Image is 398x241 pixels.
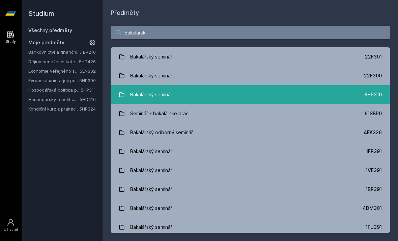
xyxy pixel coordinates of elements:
[80,97,96,102] a: 5HD416
[111,218,390,237] a: Bakalářský seminář 1FU391
[130,50,172,64] div: Bakalářský seminář
[80,68,96,74] a: 5EN302
[130,145,172,158] div: Bakalářský seminář
[81,49,96,55] a: 1BP210
[81,87,96,93] a: 5HP311
[28,77,79,84] a: Evropská unie a její politiky
[365,53,382,60] div: 22F301
[111,8,390,18] h1: Předměty
[111,142,390,161] a: Bakalářský seminář 1FP391
[364,72,382,79] div: 22F300
[28,105,79,112] a: Kondiční kurz z praktické hospodářské politiky
[111,180,390,199] a: Bakalářský seminář 1BP391
[111,47,390,66] a: Bakalářský seminář 22F301
[28,96,80,103] a: Hospodářský a politický vývoj Evropy ve 20.století
[130,69,172,82] div: Bakalářský seminář
[130,126,193,139] div: Bakalářský odborný seminář
[79,106,96,112] a: 5HP324
[28,68,80,74] a: Ekonomie veřejného sektoru
[111,26,390,39] input: Název nebo ident předmětu…
[28,49,81,55] a: Bankovnictví a finanční instituce
[28,27,72,33] a: Všechny předměty
[6,39,16,44] div: Study
[365,91,382,98] div: 5HP310
[366,148,382,155] div: 1FP391
[79,59,96,64] a: 5HD426
[130,201,172,215] div: Bakalářský seminář
[79,78,96,83] a: 5HP300
[28,39,64,46] span: Moje předměty
[111,199,390,218] a: Bakalářský seminář 4DM301
[366,167,382,174] div: 1VF391
[364,129,382,136] div: 4EK326
[130,183,172,196] div: Bakalářský seminář
[111,104,390,123] a: Seminář k bakalářské práci 61SBP0
[111,123,390,142] a: Bakalářský odborný seminář 4EK326
[130,164,172,177] div: Bakalářský seminář
[111,66,390,85] a: Bakalářský seminář 22F300
[1,27,20,48] a: Study
[366,186,382,193] div: 1BP391
[130,220,172,234] div: Bakalářský seminář
[28,87,81,93] a: Hospodářská politika pro země bohaté na přírodní zdroje
[111,85,390,104] a: Bakalářský seminář 5HP310
[4,227,18,232] div: Uživatel
[28,58,79,65] a: Dějiny peněžních kategorií a institucí
[366,224,382,231] div: 1FU391
[111,161,390,180] a: Bakalářský seminář 1VF391
[363,205,382,212] div: 4DM301
[365,110,382,117] div: 61SBP0
[130,107,190,120] div: Seminář k bakalářské práci
[130,88,172,101] div: Bakalářský seminář
[1,215,20,236] a: Uživatel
